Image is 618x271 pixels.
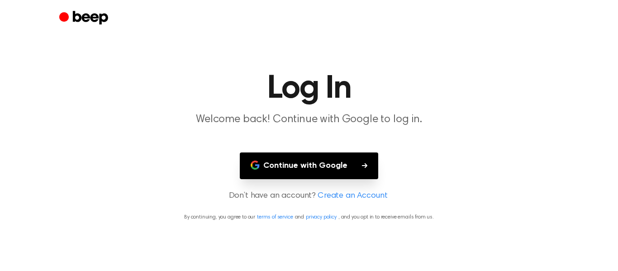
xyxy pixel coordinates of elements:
a: Create an Account [318,190,387,202]
p: By continuing, you agree to our and , and you opt in to receive emails from us. [11,213,607,221]
p: Welcome back! Continue with Google to log in. [135,112,483,127]
p: Don’t have an account? [11,190,607,202]
a: Beep [59,10,110,27]
a: privacy policy [306,214,337,220]
h1: Log In [77,72,541,105]
button: Continue with Google [240,152,378,179]
a: terms of service [257,214,293,220]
